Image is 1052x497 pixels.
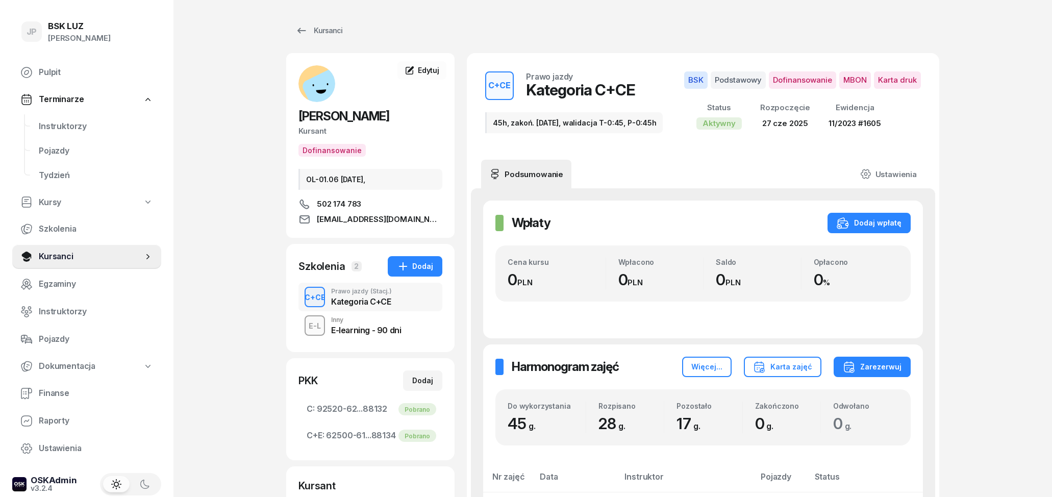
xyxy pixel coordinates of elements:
button: E-LInnyE-learning - 90 dni [298,311,442,340]
div: E-learning - 90 dni [331,326,401,334]
a: Podsumowanie [481,160,571,188]
div: C+CE [300,291,330,304]
div: Pobrano [398,430,436,442]
span: Instruktorzy [39,120,153,133]
button: Karta zajęć [744,357,821,377]
button: C+CEPrawo jazdy(Stacj.)Kategoria C+CE [298,283,442,311]
a: Terminarze [12,88,161,111]
span: Raporty [39,414,153,428]
div: OL-01.06 [DATE], [298,169,442,190]
span: [PERSON_NAME] [298,109,389,123]
span: Kursy [39,196,61,209]
span: [EMAIL_ADDRESS][DOMAIN_NAME] [317,213,442,226]
div: Opłacono [814,258,899,266]
div: 0 [716,270,801,289]
h2: Harmonogram zajęć [512,359,619,375]
button: BSKPodstawowyDofinansowanieMBONKarta druk [684,71,921,89]
div: E-L [305,319,325,332]
th: Status [809,470,923,492]
div: 0 [618,270,704,289]
small: g. [618,421,625,431]
a: Tydzień [31,163,161,188]
a: 502 174 783 [298,198,442,210]
small: % [823,278,830,287]
small: g. [693,421,700,431]
div: BSK LUZ [48,22,111,31]
div: 45h, zakoń. [DATE], walidacja T-0:45, P-0:45h [485,112,663,133]
div: Rozpoczęcie [760,101,810,114]
button: Dodaj [388,256,442,277]
span: 2 [352,261,362,271]
div: Pozostało [677,402,742,410]
span: 27 cze 2025 [762,118,808,128]
span: 0 [833,414,857,433]
a: Instruktorzy [12,300,161,324]
a: Pulpit [12,60,161,85]
span: Ustawienia [39,442,153,455]
a: C:92520-62...88132Pobrano [298,397,442,421]
span: MBON [839,71,871,89]
span: 28 [598,414,630,433]
span: Pulpit [39,66,153,79]
div: C+CE [484,77,515,94]
div: v3.2.4 [31,485,77,492]
div: Inny [331,317,401,323]
span: 62500-61...88134 [307,429,434,442]
span: 92520-62...88132 [307,403,434,416]
div: Kategoria C+CE [526,81,635,99]
a: Dokumentacja [12,355,161,378]
span: C: [307,403,315,416]
div: Aktywny [696,117,742,130]
small: PLN [628,278,643,287]
a: [EMAIL_ADDRESS][DOMAIN_NAME] [298,213,442,226]
span: Tydzień [39,169,153,182]
div: 0 [814,270,899,289]
span: 0 [755,414,779,433]
div: Do wykorzystania [508,402,586,410]
span: (Stacj.) [370,288,392,294]
div: Dodaj [397,260,433,272]
span: Edytuj [418,66,439,74]
span: Szkolenia [39,222,153,236]
a: Ustawienia [12,436,161,461]
div: Pobrano [398,403,436,415]
th: Instruktor [618,470,755,492]
th: Data [534,470,618,492]
div: PKK [298,374,318,388]
div: Prawo jazdy [331,288,392,294]
span: 502 174 783 [317,198,361,210]
small: PLN [725,278,741,287]
button: Dodaj [403,370,442,391]
div: Prawo jazdy [526,72,573,81]
small: g. [845,421,852,431]
div: Dodaj [412,375,433,387]
button: Dofinansowanie [298,144,366,157]
span: 17 [677,414,705,433]
div: Kategoria C+CE [331,297,392,306]
span: Dokumentacja [39,360,95,373]
div: Zakończono [755,402,820,410]
div: Saldo [716,258,801,266]
div: Więcej... [691,361,722,373]
div: OSKAdmin [31,476,77,485]
a: Instruktorzy [31,114,161,139]
a: Pojazdy [31,139,161,163]
span: Karta druk [874,71,921,89]
small: g. [529,421,536,431]
a: Ustawienia [852,160,925,188]
a: Egzaminy [12,272,161,296]
div: Ewidencja [829,101,881,114]
button: E-L [305,315,325,336]
div: Dodaj wpłatę [837,217,901,229]
span: Instruktorzy [39,305,153,318]
div: Zarezerwuj [843,361,901,373]
div: Szkolenia [298,259,345,274]
div: Kursant [298,125,442,138]
div: Status [696,101,742,114]
span: Pojazdy [39,333,153,346]
div: Karta zajęć [753,361,812,373]
div: Odwołano [833,402,898,410]
span: JP [27,28,37,36]
small: g. [766,421,773,431]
